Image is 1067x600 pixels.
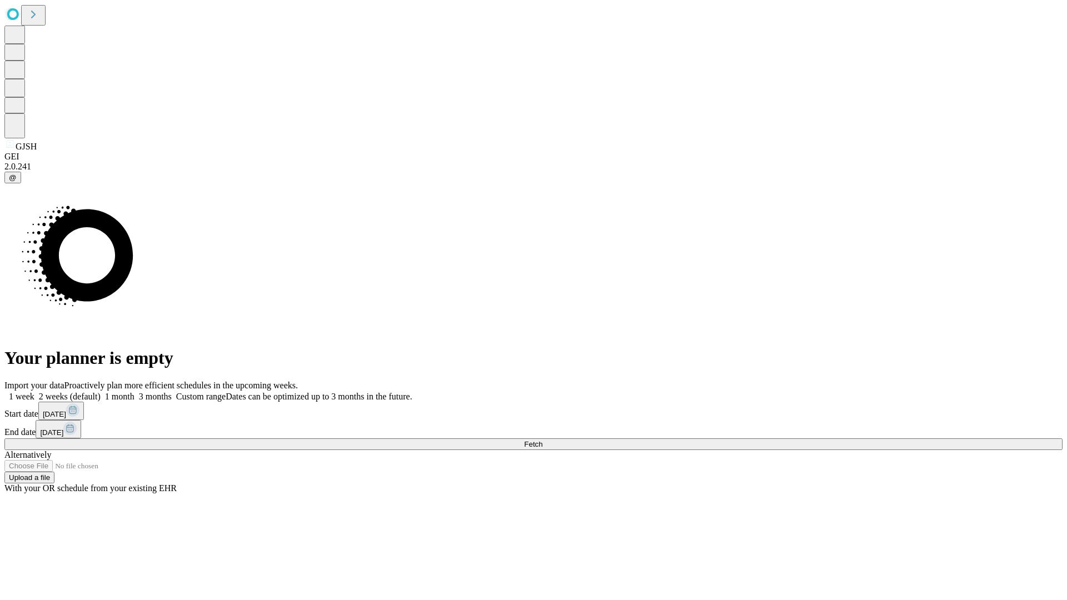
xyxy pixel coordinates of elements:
button: @ [4,172,21,183]
span: 1 week [9,392,34,401]
span: Alternatively [4,450,51,459]
span: @ [9,173,17,182]
span: 2 weeks (default) [39,392,101,401]
span: [DATE] [40,428,63,437]
span: With your OR schedule from your existing EHR [4,483,177,493]
span: 3 months [139,392,172,401]
span: [DATE] [43,410,66,418]
span: Fetch [524,440,542,448]
div: End date [4,420,1063,438]
button: Upload a file [4,472,54,483]
button: [DATE] [38,402,84,420]
button: [DATE] [36,420,81,438]
div: 2.0.241 [4,162,1063,172]
span: Import your data [4,381,64,390]
div: Start date [4,402,1063,420]
div: GEI [4,152,1063,162]
span: 1 month [105,392,134,401]
h1: Your planner is empty [4,348,1063,368]
span: Proactively plan more efficient schedules in the upcoming weeks. [64,381,298,390]
span: GJSH [16,142,37,151]
span: Custom range [176,392,226,401]
button: Fetch [4,438,1063,450]
span: Dates can be optimized up to 3 months in the future. [226,392,412,401]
